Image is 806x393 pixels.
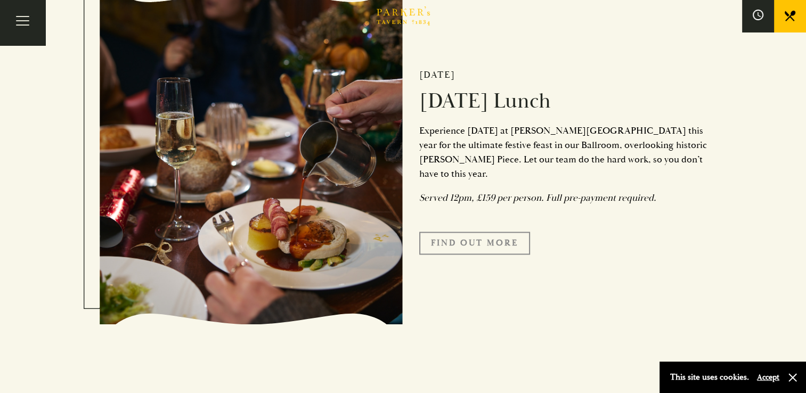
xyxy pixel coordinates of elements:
em: Served 12pm, £159 per person. Full pre-payment required. [419,192,656,204]
button: Close and accept [787,372,798,383]
p: Experience [DATE] at [PERSON_NAME][GEOGRAPHIC_DATA] this year for the ultimate festive feast in o... [419,124,707,181]
h2: [DATE] [419,69,707,81]
h2: [DATE] Lunch [419,88,707,114]
button: Accept [757,372,779,382]
p: This site uses cookies. [670,370,749,385]
a: Find Out More [419,232,530,254]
